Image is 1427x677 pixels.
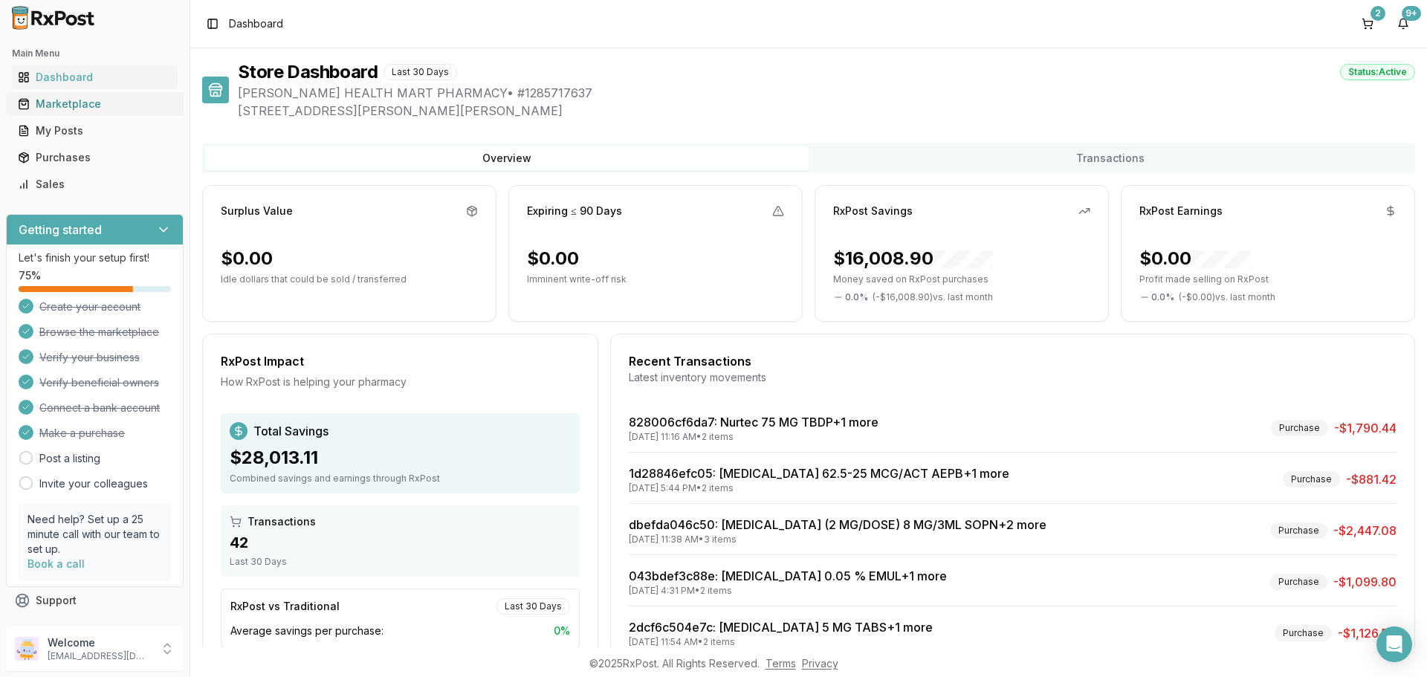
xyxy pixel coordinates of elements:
[230,623,384,638] span: Average savings per purchase:
[221,247,273,271] div: $0.00
[39,350,140,365] span: Verify your business
[19,250,171,265] p: Let's finish your setup first!
[1270,522,1327,539] div: Purchase
[1283,471,1340,487] div: Purchase
[229,16,283,31] nav: breadcrumb
[230,446,571,470] div: $28,013.11
[1139,204,1223,218] div: RxPost Earnings
[629,352,1397,370] div: Recent Transactions
[1356,12,1379,36] button: 2
[253,422,329,440] span: Total Savings
[766,657,796,670] a: Terms
[1346,470,1397,488] span: -$881.42
[221,352,580,370] div: RxPost Impact
[12,91,178,117] a: Marketplace
[1333,573,1397,591] span: -$1,099.80
[1391,12,1415,36] button: 9+
[6,92,184,116] button: Marketplace
[39,451,100,466] a: Post a listing
[48,650,151,662] p: [EMAIL_ADDRESS][DOMAIN_NAME]
[833,273,1090,285] p: Money saved on RxPost purchases
[12,144,178,171] a: Purchases
[629,466,1009,481] a: 1d28846efc05: [MEDICAL_DATA] 62.5-25 MCG/ACT AEPB+1 more
[221,375,580,389] div: How RxPost is helping your pharmacy
[1402,6,1421,21] div: 9+
[629,517,1046,532] a: dbefda046c50: [MEDICAL_DATA] (2 MG/DOSE) 8 MG/3ML SOPN+2 more
[12,171,178,198] a: Sales
[205,146,809,170] button: Overview
[629,534,1046,545] div: [DATE] 11:38 AM • 3 items
[238,102,1415,120] span: [STREET_ADDRESS][PERSON_NAME][PERSON_NAME]
[6,172,184,196] button: Sales
[629,415,878,430] a: 828006cf6da7: Nurtec 75 MG TBDP+1 more
[554,623,570,638] span: 0 %
[19,221,102,239] h3: Getting started
[230,599,340,614] div: RxPost vs Traditional
[36,620,86,635] span: Feedback
[1340,64,1415,80] div: Status: Active
[18,70,172,85] div: Dashboard
[1333,522,1397,540] span: -$2,447.08
[384,64,457,80] div: Last 30 Days
[1151,291,1174,303] span: 0.0 %
[6,119,184,143] button: My Posts
[39,325,159,340] span: Browse the marketplace
[6,65,184,89] button: Dashboard
[18,123,172,138] div: My Posts
[39,426,125,441] span: Make a purchase
[1139,247,1251,271] div: $0.00
[1139,273,1397,285] p: Profit made selling on RxPost
[496,598,570,615] div: Last 30 Days
[1334,419,1397,437] span: -$1,790.44
[629,431,878,443] div: [DATE] 11:16 AM • 2 items
[809,146,1412,170] button: Transactions
[6,587,184,614] button: Support
[1270,574,1327,590] div: Purchase
[39,299,140,314] span: Create your account
[230,532,571,553] div: 42
[48,635,151,650] p: Welcome
[1376,626,1412,662] div: Open Intercom Messenger
[629,482,1009,494] div: [DATE] 5:44 PM • 2 items
[6,146,184,169] button: Purchases
[802,657,838,670] a: Privacy
[629,620,933,635] a: 2dcf6c504e7c: [MEDICAL_DATA] 5 MG TABS+1 more
[6,6,101,30] img: RxPost Logo
[12,48,178,59] h2: Main Menu
[629,585,947,597] div: [DATE] 4:31 PM • 2 items
[833,204,913,218] div: RxPost Savings
[230,556,571,568] div: Last 30 Days
[527,204,622,218] div: Expiring ≤ 90 Days
[18,150,172,165] div: Purchases
[18,97,172,111] div: Marketplace
[238,60,378,84] h1: Store Dashboard
[230,473,571,485] div: Combined savings and earnings through RxPost
[229,16,283,31] span: Dashboard
[27,557,85,570] a: Book a call
[39,401,160,415] span: Connect a bank account
[1371,6,1385,21] div: 2
[238,84,1415,102] span: [PERSON_NAME] HEALTH MART PHARMACY • # 1285717637
[19,268,41,283] span: 75 %
[6,614,184,641] button: Feedback
[12,117,178,144] a: My Posts
[629,636,933,648] div: [DATE] 11:54 AM • 2 items
[1338,624,1397,642] span: -$1,126.50
[247,514,316,529] span: Transactions
[39,476,148,491] a: Invite your colleagues
[527,247,579,271] div: $0.00
[12,64,178,91] a: Dashboard
[1275,625,1332,641] div: Purchase
[629,370,1397,385] div: Latest inventory movements
[39,375,159,390] span: Verify beneficial owners
[27,512,162,557] p: Need help? Set up a 25 minute call with our team to set up.
[845,291,868,303] span: 0.0 %
[527,273,784,285] p: Imminent write-off risk
[15,637,39,661] img: User avatar
[833,247,993,271] div: $16,008.90
[1271,420,1328,436] div: Purchase
[18,177,172,192] div: Sales
[629,569,947,583] a: 043bdef3c88e: [MEDICAL_DATA] 0.05 % EMUL+1 more
[221,273,478,285] p: Idle dollars that could be sold / transferred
